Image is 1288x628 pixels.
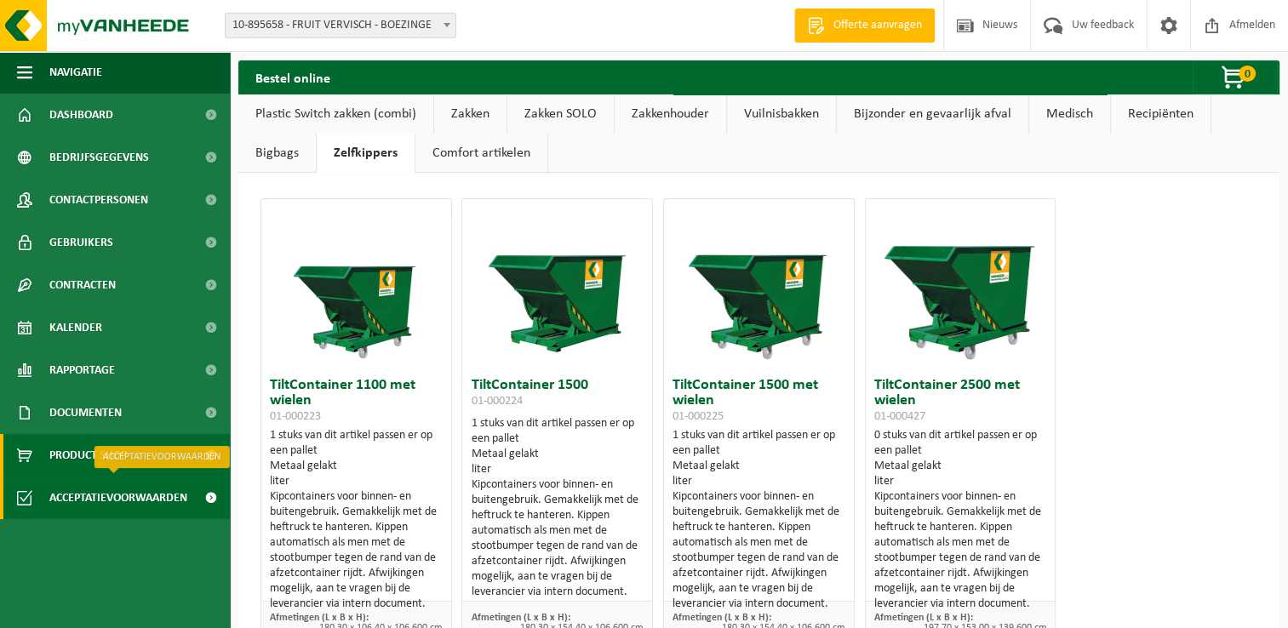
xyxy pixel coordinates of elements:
div: liter [270,474,443,489]
div: liter [673,474,845,489]
span: 10-895658 - FRUIT VERVISCH - BOEZINGE [226,14,455,37]
span: Afmetingen (L x B x H): [673,613,771,623]
a: Zakken SOLO [507,94,614,134]
a: Medisch [1029,94,1110,134]
span: Afmetingen (L x B x H): [270,613,369,623]
div: Kipcontainers voor binnen- en buitengebruik. Gemakkelijk met de heftruck te hanteren. Kippen auto... [673,489,845,612]
div: Metaal gelakt [673,459,845,474]
h3: TiltContainer 1500 [471,378,644,412]
a: Offerte aanvragen [794,9,935,43]
div: liter [471,462,644,477]
a: Bigbags [238,134,316,173]
span: 0 [1239,66,1256,82]
div: Metaal gelakt [471,447,644,462]
div: liter [874,474,1047,489]
img: 01-000224 [472,199,643,369]
div: Metaal gelakt [270,459,443,474]
a: Zelfkippers [317,134,415,173]
div: Kipcontainers voor binnen- en buitengebruik. Gemakkelijk met de heftruck te hanteren. Kippen auto... [874,489,1047,612]
div: 1 stuks van dit artikel passen er op een pallet [673,428,845,612]
a: Zakkenhouder [615,94,726,134]
span: 01-000427 [874,410,925,423]
img: 01-000223 [271,199,441,369]
button: 0 [1193,60,1278,94]
span: Afmetingen (L x B x H): [874,613,973,623]
span: Afmetingen (L x B x H): [471,613,570,623]
span: 01-000224 [471,395,522,408]
a: Recipiënten [1111,94,1211,134]
div: 0 stuks van dit artikel passen er op een pallet [874,428,1047,612]
span: Contactpersonen [49,179,148,221]
span: Product Shop [49,434,127,477]
h2: Bestel online [238,60,347,94]
span: 10-895658 - FRUIT VERVISCH - BOEZINGE [225,13,456,38]
span: Dashboard [49,94,113,136]
span: Rapportage [49,349,115,391]
h3: TiltContainer 2500 met wielen [874,378,1047,424]
span: Contracten [49,264,116,306]
span: Offerte aanvragen [829,17,926,34]
a: Comfort artikelen [415,134,547,173]
span: Kalender [49,306,102,349]
a: Vuilnisbakken [727,94,836,134]
div: Kipcontainers voor binnen- en buitengebruik. Gemakkelijk met de heftruck te hanteren. Kippen auto... [471,477,644,600]
span: Documenten [49,391,122,434]
h3: TiltContainer 1100 met wielen [270,378,443,424]
div: 1 stuks van dit artikel passen er op een pallet [471,416,644,600]
span: Bedrijfsgegevens [49,136,149,179]
span: Gebruikers [49,221,113,264]
div: Kipcontainers voor binnen- en buitengebruik. Gemakkelijk met de heftruck te hanteren. Kippen auto... [270,489,443,612]
a: Zakken [434,94,507,134]
h3: TiltContainer 1500 met wielen [673,378,845,424]
span: Acceptatievoorwaarden [49,477,187,519]
span: 01-000225 [673,410,724,423]
img: 01-000427 [875,199,1045,369]
span: Navigatie [49,51,102,94]
a: Bijzonder en gevaarlijk afval [837,94,1028,134]
div: Metaal gelakt [874,459,1047,474]
img: 01-000225 [673,199,844,369]
span: 01-000223 [270,410,321,423]
div: 1 stuks van dit artikel passen er op een pallet [270,428,443,612]
a: Plastic Switch zakken (combi) [238,94,433,134]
